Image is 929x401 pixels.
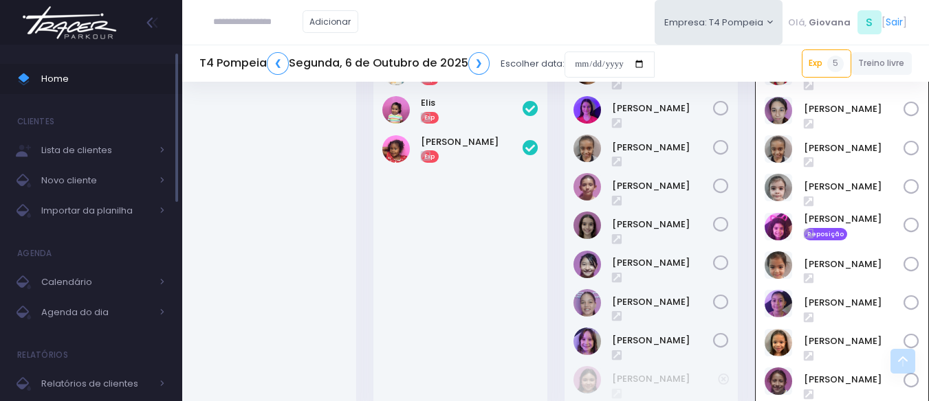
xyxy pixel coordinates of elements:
div: Escolher data: [199,48,655,80]
img: Leticia Yui Kushiyama [573,251,601,278]
span: Importar da planilha [41,202,151,220]
a: [PERSON_NAME] [612,102,714,115]
img: Júlia Ibarrola Lima [765,329,792,356]
a: [PERSON_NAME] [804,180,904,194]
a: [PERSON_NAME] [804,373,904,387]
a: [PERSON_NAME] [612,218,714,231]
img: Maria Carolina Franze Oliveira [573,289,601,317]
img: Gabriela Marchina de souza Campos [573,173,601,200]
a: [PERSON_NAME] [612,334,714,347]
a: ❮ [267,52,289,75]
img: Giovanna vilela [573,211,601,239]
a: [PERSON_NAME] [804,334,904,348]
h5: T4 Pompeia Segunda, 6 de Outubro de 2025 [199,52,490,75]
img: Athina Torres Kambourakis [573,96,601,124]
a: Adicionar [303,10,359,33]
a: Treino livre [851,52,912,75]
img: Luiza Rinaldi Barili [765,367,792,395]
img: Beatriz Marques Ferreira [573,135,601,162]
a: [PERSON_NAME] [421,135,523,149]
span: Giovana [809,16,851,30]
span: Relatórios de clientes [41,375,151,393]
img: Anita Feliciano de Carvalho [765,97,792,124]
span: Agenda do dia [41,303,151,321]
img: Brunna Mateus De Paulo Alves [765,174,792,201]
a: [PERSON_NAME] [612,295,714,309]
span: Lista de clientes [41,141,151,159]
div: [ ] [783,7,912,38]
span: Calendário [41,273,151,291]
h4: Relatórios [17,341,68,369]
a: [PERSON_NAME] [804,296,904,310]
a: [PERSON_NAME] [612,179,714,193]
a: [PERSON_NAME] [612,256,714,270]
a: Exp5 [802,49,851,77]
img: Cecília Aimi Shiozuka de Oliveira [765,251,792,279]
a: Elis [421,96,523,110]
h4: Clientes [17,108,54,135]
img: Isadora Cascão Oliveira [765,290,792,317]
span: S [857,10,882,34]
img: Maria Fernanda Di Bastiani [573,366,601,393]
a: [PERSON_NAME] [804,102,904,116]
img: Melissa Gouveia [573,328,601,355]
a: [PERSON_NAME] [804,257,904,271]
a: [PERSON_NAME] [612,372,719,386]
img: Zaya de Castro cavalheiro [382,135,410,163]
span: Olá, [788,16,807,30]
h4: Agenda [17,240,52,267]
a: [PERSON_NAME] [612,141,714,154]
span: Novo cliente [41,172,151,190]
img: Elis [382,96,410,124]
a: ❯ [468,52,490,75]
span: 5 [827,56,844,72]
span: Reposição [804,228,848,240]
a: Sair [886,15,903,30]
img: Catarina souza ramos de Oliveira [765,213,792,240]
a: [PERSON_NAME] [804,212,904,226]
a: [PERSON_NAME] [804,141,904,155]
span: Home [41,70,165,88]
img: Beatriz Marques Ferreira [765,135,792,163]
